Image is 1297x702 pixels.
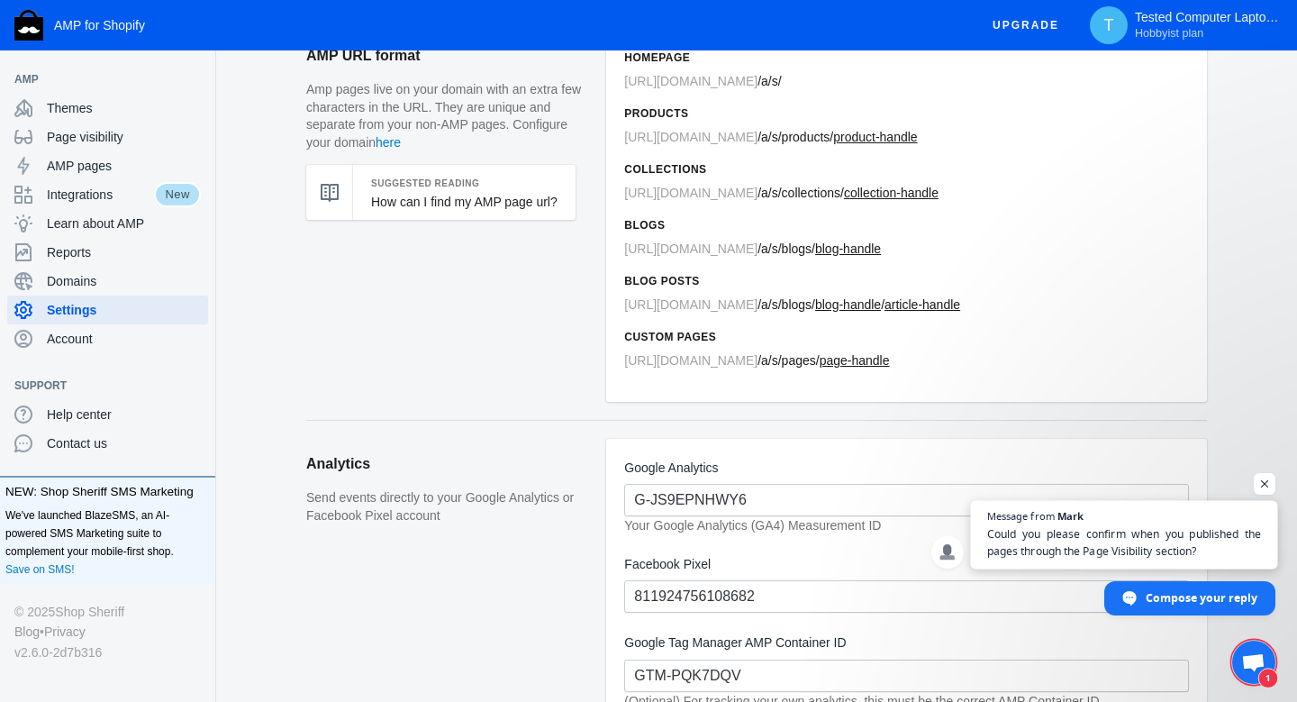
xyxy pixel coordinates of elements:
[306,81,588,151] p: Amp pages live on your domain with an extra few characters in the URL. They are unique and separa...
[987,525,1262,561] span: Could you please confirm when you published the pages through the Page Visibility section?
[47,214,201,232] span: Learn about AMP
[624,272,1189,290] h6: Blog posts
[761,74,782,88] span: a/s/
[761,297,778,312] span: a/s
[624,297,757,312] span: [URL][DOMAIN_NAME]
[624,328,1189,346] h6: Custom pages
[376,135,401,150] a: here
[1100,16,1118,34] span: T
[624,186,939,200] span: / /collections/
[7,238,208,267] a: Reports
[14,602,201,622] div: © 2025
[7,209,208,238] a: Learn about AMP
[47,157,201,175] span: AMP pages
[183,76,212,83] button: Add a sales channel
[1135,10,1279,41] p: Tested Computer Laptop Parts
[624,105,1189,123] h6: Products
[7,296,208,324] a: Settings
[47,272,201,290] span: Domains
[993,9,1059,41] span: Upgrade
[306,31,588,81] h2: AMP URL format
[7,123,208,151] a: Page visibility
[7,324,208,353] a: Account
[55,602,124,622] a: Shop Sheriff
[14,622,201,642] div: •
[624,242,881,256] span: / /blogs/
[47,330,201,348] span: Account
[54,18,145,32] span: AMP for Shopify
[624,74,781,88] span: /
[47,128,201,146] span: Page visibility
[14,70,183,88] span: AMP
[306,439,588,489] h2: Analytics
[624,216,1189,234] h6: Blogs
[7,94,208,123] a: Themes
[987,511,1055,521] span: Message from
[815,242,881,256] u: blog-handle
[844,186,939,200] u: collection-handle
[761,242,778,256] span: a/s
[47,186,154,204] span: Integrations
[7,180,208,209] a: IntegrationsNew
[1135,26,1203,41] span: Hobbyist plan
[624,353,757,368] span: [URL][DOMAIN_NAME]
[624,580,1189,613] input: e.g. XXXXXXXXXXX
[624,242,757,256] span: [URL][DOMAIN_NAME]
[624,660,1189,692] input: e.g. GTM-XXXXXXX
[14,10,43,41] img: Shop Sheriff Logo
[624,130,917,144] span: / /products/
[154,182,201,207] span: New
[306,489,588,524] p: Send events directly to your Google Analytics or Facebook Pixel account
[624,297,960,312] span: / /blogs/ /
[1221,630,1275,684] div: Open chat
[47,99,201,117] span: Themes
[371,195,558,209] a: How can I find my AMP page url?
[44,622,86,642] a: Privacy
[624,49,1189,67] h6: Homepage
[815,297,881,312] u: blog-handle
[1057,511,1084,521] span: Mark
[14,643,201,662] div: v2.6.0-2d7b316
[183,382,212,389] button: Add a sales channel
[761,186,778,200] span: a/s
[624,553,1189,576] label: Facebook Pixel
[14,377,183,395] span: Support
[820,353,890,368] u: page-handle
[7,429,208,458] a: Contact us
[624,353,889,368] span: / /pages/
[833,130,917,144] u: product-handle
[624,518,881,533] em: Your Google Analytics (GA4) Measurement ID
[624,74,757,88] span: [URL][DOMAIN_NAME]
[47,434,201,452] span: Contact us
[978,9,1074,42] button: Upgrade
[371,174,558,193] h5: Suggested Reading
[624,186,757,200] span: [URL][DOMAIN_NAME]
[761,130,778,144] span: a/s
[47,301,201,319] span: Settings
[1146,582,1257,614] span: Compose your reply
[624,457,1189,479] label: Google Analytics
[5,561,75,579] a: Save on SMS!
[624,130,757,144] span: [URL][DOMAIN_NAME]
[761,353,778,368] span: a/s
[7,151,208,180] a: AMP pages
[1258,668,1278,688] span: 1
[47,243,201,261] span: Reports
[7,267,208,296] a: Domains
[624,632,1189,654] label: Google Tag Manager AMP Container ID
[14,622,40,642] a: Blog
[624,160,1189,178] h6: Collections
[47,406,201,424] span: Help center
[884,297,960,312] u: article-handle
[624,484,1189,516] input: e.g. G-XXXXXXX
